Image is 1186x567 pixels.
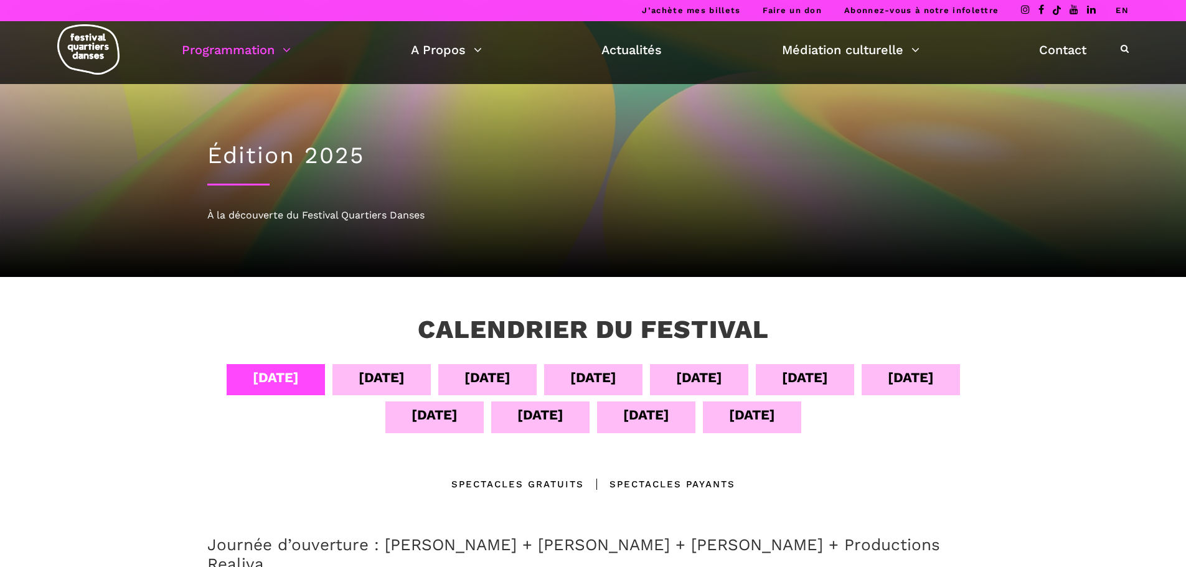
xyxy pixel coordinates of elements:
div: Spectacles gratuits [451,477,584,492]
div: [DATE] [412,404,458,426]
a: EN [1116,6,1129,15]
div: À la découverte du Festival Quartiers Danses [207,207,979,223]
div: [DATE] [464,367,511,388]
div: [DATE] [888,367,934,388]
h1: Édition 2025 [207,142,979,169]
a: A Propos [411,39,482,60]
img: logo-fqd-med [57,24,120,75]
a: Programmation [182,39,291,60]
a: Abonnez-vous à notre infolettre [844,6,999,15]
div: [DATE] [729,404,775,426]
a: Médiation culturelle [782,39,920,60]
a: Faire un don [763,6,822,15]
div: [DATE] [359,367,405,388]
div: [DATE] [570,367,616,388]
a: J’achète mes billets [642,6,740,15]
div: [DATE] [253,367,299,388]
div: [DATE] [517,404,563,426]
h3: Calendrier du festival [418,314,769,345]
div: Spectacles Payants [584,477,735,492]
a: Contact [1039,39,1086,60]
a: Actualités [601,39,662,60]
div: [DATE] [676,367,722,388]
div: [DATE] [623,404,669,426]
div: [DATE] [782,367,828,388]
